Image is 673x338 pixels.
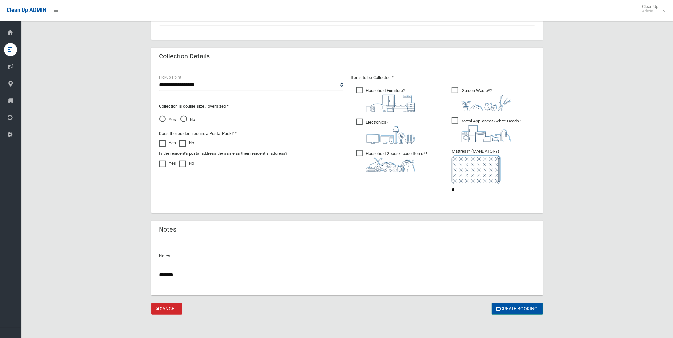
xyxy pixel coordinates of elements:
[356,119,415,144] span: Electronics
[462,95,511,111] img: 4fd8a5c772b2c999c83690221e5242e0.png
[366,151,428,172] i: ?
[492,303,543,315] button: Create Booking
[366,158,415,172] img: b13cc3517677393f34c0a387616ef184.png
[639,4,665,14] span: Clean Up
[7,7,46,13] span: Clean Up ADMIN
[356,150,428,172] span: Household Goods/Loose Items*
[159,252,535,260] p: Notes
[452,117,521,142] span: Metal Appliances/White Goods
[179,139,194,147] label: No
[366,95,415,112] img: aa9efdbe659d29b613fca23ba79d85cb.png
[151,223,184,236] header: Notes
[462,119,521,142] i: ?
[159,150,288,157] label: Is the resident's postal address the same as their residential address?
[159,116,176,123] span: Yes
[151,50,218,63] header: Collection Details
[462,88,511,111] i: ?
[356,87,415,112] span: Household Furniture
[366,88,415,112] i: ?
[462,125,511,142] img: 36c1b0289cb1767239cdd3de9e694f19.png
[180,116,195,123] span: No
[366,126,415,144] img: 394712a680b73dbc3d2a6a3a7ffe5a07.png
[159,103,343,110] p: Collection is double size / oversized *
[151,303,182,315] a: Cancel
[159,159,176,167] label: Yes
[452,87,511,111] span: Garden Waste*
[452,149,535,184] span: Mattress* (MANDATORY)
[366,120,415,144] i: ?
[642,9,658,14] small: Admin
[159,139,176,147] label: Yes
[452,155,501,184] img: e7408bece873d2c1783593a074e5cb2f.png
[351,74,535,82] p: Items to be Collected *
[159,130,237,137] label: Does the resident require a Postal Pack? *
[179,159,194,167] label: No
